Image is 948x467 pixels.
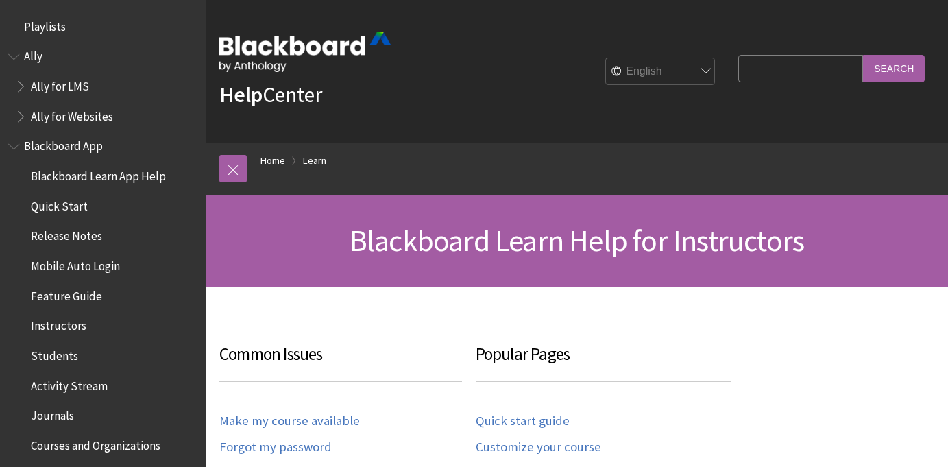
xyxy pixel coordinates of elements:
a: Forgot my password [219,440,332,455]
span: Blackboard Learn App Help [31,165,166,183]
img: Blackboard by Anthology [219,32,391,72]
input: Search [863,55,925,82]
span: Students [31,344,78,363]
span: Activity Stream [31,374,108,393]
a: Customize your course [476,440,601,455]
span: Courses and Organizations [31,434,160,453]
span: Ally for LMS [31,75,89,93]
span: Feature Guide [31,285,102,303]
span: Release Notes [31,225,102,243]
select: Site Language Selector [606,58,716,86]
span: Blackboard App [24,135,103,154]
span: Quick Start [31,195,88,213]
strong: Help [219,81,263,108]
span: Ally for Websites [31,105,113,123]
span: Mobile Auto Login [31,254,120,273]
a: HelpCenter [219,81,322,108]
a: Home [260,152,285,169]
span: Ally [24,45,42,64]
span: Instructors [31,315,86,333]
a: Learn [303,152,326,169]
h3: Common Issues [219,342,462,382]
a: Make my course available [219,414,360,429]
span: Journals [31,405,74,423]
a: Quick start guide [476,414,570,429]
h3: Popular Pages [476,342,732,382]
span: Playlists [24,15,66,34]
span: Blackboard Learn Help for Instructors [350,221,804,259]
nav: Book outline for Playlists [8,15,197,38]
nav: Book outline for Anthology Ally Help [8,45,197,128]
